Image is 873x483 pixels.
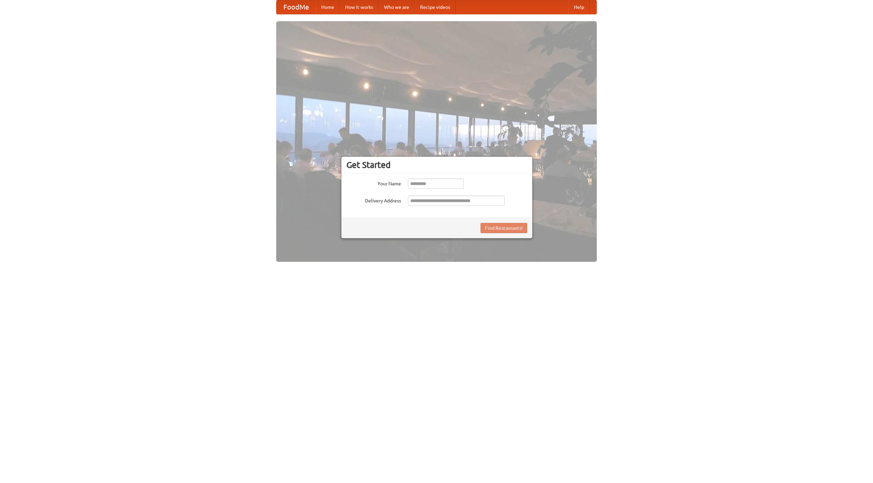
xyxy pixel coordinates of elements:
h3: Get Started [346,160,527,170]
label: Your Name [346,179,401,187]
label: Delivery Address [346,196,401,204]
a: Recipe videos [415,0,456,14]
a: How it works [340,0,379,14]
a: Who we are [379,0,415,14]
a: Help [568,0,590,14]
button: Find Restaurants! [480,223,527,233]
a: FoodMe [277,0,316,14]
a: Home [316,0,340,14]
